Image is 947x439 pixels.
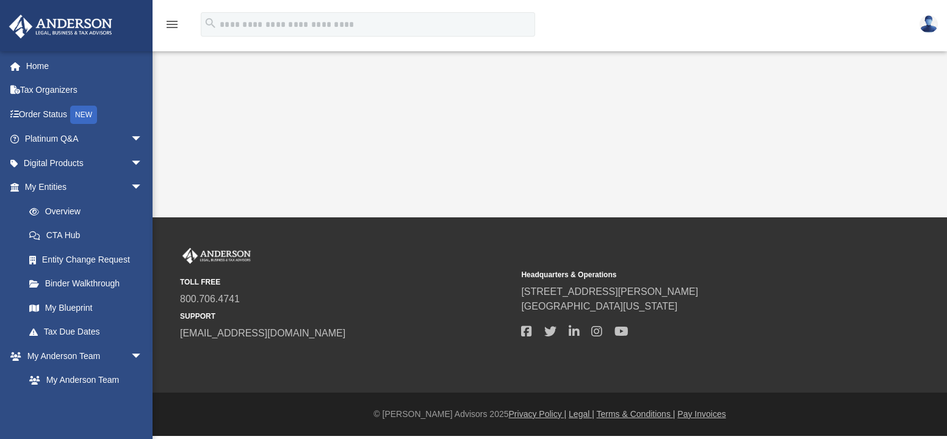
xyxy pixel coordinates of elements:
i: search [204,16,217,30]
a: My Anderson Team [17,368,149,393]
img: User Pic [920,15,938,33]
a: Order StatusNEW [9,102,161,127]
a: [EMAIL_ADDRESS][DOMAIN_NAME] [180,328,345,338]
a: Platinum Q&Aarrow_drop_down [9,127,161,151]
small: Headquarters & Operations [521,269,854,280]
a: Pay Invoices [677,409,726,419]
a: menu [165,23,179,32]
a: Privacy Policy | [509,409,567,419]
a: [GEOGRAPHIC_DATA][US_STATE] [521,301,677,311]
a: Digital Productsarrow_drop_down [9,151,161,175]
span: arrow_drop_down [131,151,155,176]
span: arrow_drop_down [131,175,155,200]
img: Anderson Advisors Platinum Portal [5,15,116,38]
div: NEW [70,106,97,124]
img: Anderson Advisors Platinum Portal [180,248,253,264]
a: Terms & Conditions | [597,409,675,419]
div: © [PERSON_NAME] Advisors 2025 [153,408,947,421]
a: Overview [17,199,161,223]
small: TOLL FREE [180,277,513,288]
a: Entity Change Request [17,247,161,272]
span: arrow_drop_down [131,127,155,152]
a: Tax Due Dates [17,320,161,344]
a: Legal | [569,409,594,419]
a: Anderson System [17,392,155,416]
a: CTA Hub [17,223,161,248]
small: SUPPORT [180,311,513,322]
i: menu [165,17,179,32]
a: My Entitiesarrow_drop_down [9,175,161,200]
a: My Anderson Teamarrow_drop_down [9,344,155,368]
a: [STREET_ADDRESS][PERSON_NAME] [521,286,698,297]
a: 800.706.4741 [180,294,240,304]
a: Tax Organizers [9,78,161,103]
a: Home [9,54,161,78]
a: My Blueprint [17,296,155,320]
a: Binder Walkthrough [17,272,161,296]
span: arrow_drop_down [131,344,155,369]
